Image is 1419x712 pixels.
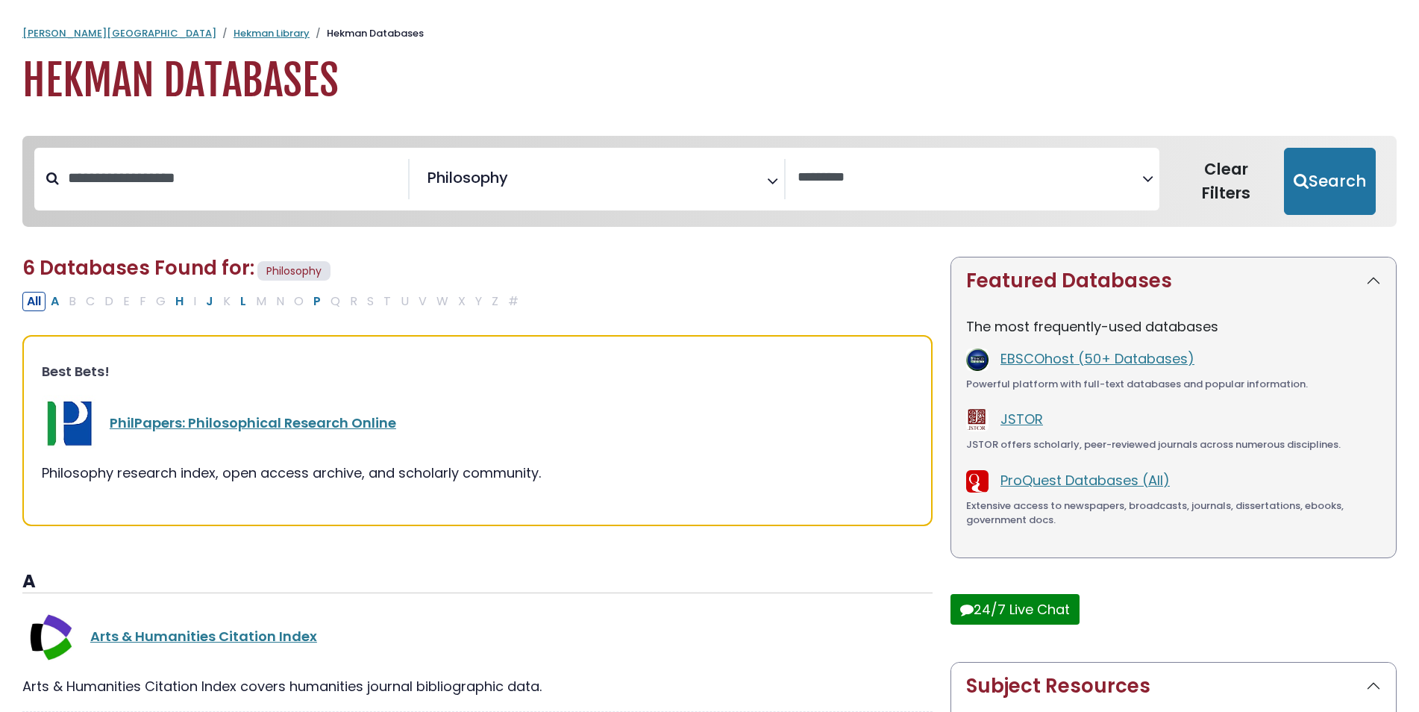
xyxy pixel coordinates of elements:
button: Featured Databases [951,257,1396,305]
textarea: Search [511,175,521,190]
button: Subject Resources [951,663,1396,710]
nav: breadcrumb [22,26,1397,41]
a: Arts & Humanities Citation Index [90,627,317,646]
button: Clear Filters [1168,148,1284,215]
p: The most frequently-used databases [966,316,1381,337]
a: PhilPapers: Philosophical Research Online [110,413,396,432]
h3: Best Bets! [42,363,913,380]
li: Hekman Databases [310,26,424,41]
button: Filter Results L [236,292,251,311]
div: Philosophy research index, open access archive, and scholarly community. [42,463,913,483]
button: All [22,292,46,311]
nav: Search filters [22,136,1397,227]
textarea: Search [798,170,1142,186]
div: Powerful platform with full-text databases and popular information. [966,377,1381,392]
a: EBSCOhost (50+ Databases) [1000,349,1194,368]
a: JSTOR [1000,410,1043,428]
button: 24/7 Live Chat [950,594,1080,625]
div: Alpha-list to filter by first letter of database name [22,291,524,310]
span: Philosophy [257,261,331,281]
div: Extensive access to newspapers, broadcasts, journals, dissertations, ebooks, government docs. [966,499,1381,528]
input: Search database by title or keyword [59,166,408,190]
li: Philosophy [422,166,508,189]
div: JSTOR offers scholarly, peer-reviewed journals across numerous disciplines. [966,437,1381,452]
h1: Hekman Databases [22,56,1397,106]
a: ProQuest Databases (All) [1000,471,1170,490]
button: Filter Results A [46,292,63,311]
button: Submit for Search Results [1284,148,1376,215]
div: Arts & Humanities Citation Index covers humanities journal bibliographic data. [22,676,933,696]
button: Filter Results H [171,292,188,311]
span: 6 Databases Found for: [22,254,254,281]
button: Filter Results J [201,292,218,311]
a: [PERSON_NAME][GEOGRAPHIC_DATA] [22,26,216,40]
h3: A [22,571,933,593]
span: Philosophy [427,166,508,189]
button: Filter Results P [309,292,325,311]
a: Hekman Library [234,26,310,40]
